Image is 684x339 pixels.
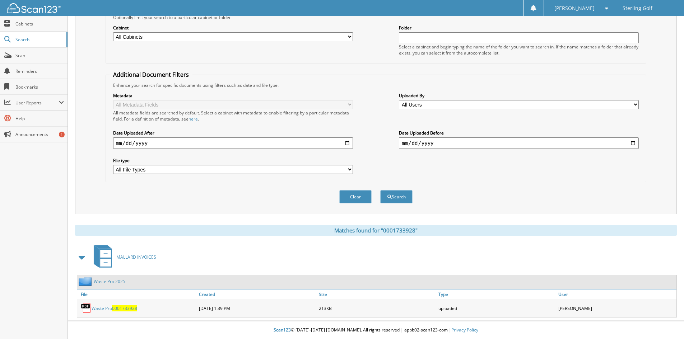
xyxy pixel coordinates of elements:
div: Optionally limit your search to a particular cabinet or folder [110,14,642,20]
img: scan123-logo-white.svg [7,3,61,13]
span: [PERSON_NAME] [554,6,595,10]
a: Waste Pro 2025 [94,278,125,284]
input: end [399,137,639,149]
button: Clear [339,190,372,203]
a: File [77,289,197,299]
div: uploaded [437,301,557,315]
span: Help [15,116,64,122]
label: Metadata [113,93,353,99]
div: [DATE] 1:39 PM [197,301,317,315]
span: User Reports [15,100,59,106]
div: Select a cabinet and begin typing the name of the folder you want to search in. If the name match... [399,44,639,56]
div: Matches found for "0001733928" [75,225,677,236]
button: Search [380,190,413,203]
input: start [113,137,353,149]
span: Announcements [15,131,64,137]
span: Scan [15,52,64,58]
a: Waste Pro0001733928 [92,305,137,311]
label: Date Uploaded After [113,130,353,136]
div: 1 [59,132,65,137]
span: Bookmarks [15,84,64,90]
label: File type [113,157,353,164]
a: here [189,116,198,122]
span: Cabinets [15,21,64,27]
a: Privacy Policy [451,327,478,333]
div: [PERSON_NAME] [557,301,676,315]
a: User [557,289,676,299]
a: Type [437,289,557,299]
div: 213KB [317,301,437,315]
div: All metadata fields are searched by default. Select a cabinet with metadata to enable filtering b... [113,110,353,122]
div: Enhance your search for specific documents using filters such as date and file type. [110,82,642,88]
span: Search [15,37,63,43]
legend: Additional Document Filters [110,71,192,79]
a: MALLARD INVOICES [89,243,156,271]
span: Sterling Golf [623,6,652,10]
label: Uploaded By [399,93,639,99]
label: Date Uploaded Before [399,130,639,136]
span: MALLARD INVOICES [116,254,156,260]
span: Scan123 [274,327,291,333]
label: Cabinet [113,25,353,31]
img: PDF.png [81,303,92,314]
span: 0001733928 [112,305,137,311]
a: Created [197,289,317,299]
img: folder2.png [79,277,94,286]
label: Folder [399,25,639,31]
span: Reminders [15,68,64,74]
a: Size [317,289,437,299]
div: © [DATE]-[DATE] [DOMAIN_NAME]. All rights reserved | appb02-scan123-com | [68,321,684,339]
